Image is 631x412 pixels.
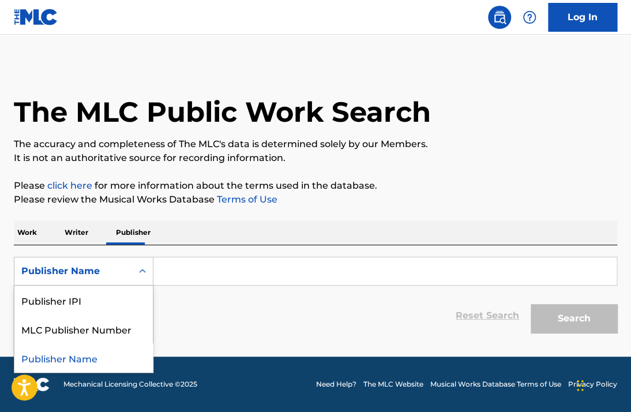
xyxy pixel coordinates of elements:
div: Publisher Name [21,264,125,278]
p: Writer [61,220,92,245]
h1: The MLC Public Work Search [14,95,431,129]
p: Publisher [112,220,154,245]
p: It is not an authoritative source for recording information. [14,151,617,165]
p: The accuracy and completeness of The MLC's data is determined solely by our Members. [14,137,617,151]
img: help [523,10,536,24]
iframe: Chat Widget [573,357,631,412]
div: Publisher Name [14,343,153,372]
a: Musical Works Database Terms of Use [430,379,561,389]
a: Log In [548,3,617,32]
div: MLC Publisher Number [14,314,153,343]
p: Work [14,220,40,245]
span: Mechanical Licensing Collective © 2025 [63,379,197,389]
div: Drag [577,368,584,403]
a: Need Help? [316,379,356,389]
img: logo [14,377,50,391]
a: Terms of Use [215,194,277,205]
img: search [493,10,506,24]
a: Public Search [488,6,511,29]
a: The MLC Website [363,379,423,389]
div: Help [518,6,541,29]
a: Privacy Policy [568,379,617,389]
p: Please for more information about the terms used in the database. [14,179,617,193]
a: click here [47,180,92,191]
div: Publisher IPI [14,286,153,314]
form: Search Form [14,257,617,339]
p: Please review the Musical Works Database [14,193,617,207]
img: MLC Logo [14,9,58,25]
